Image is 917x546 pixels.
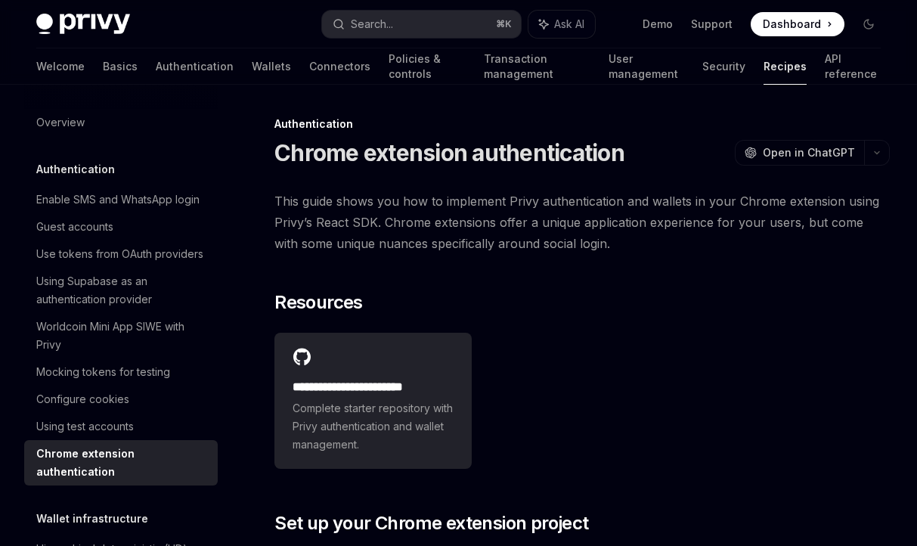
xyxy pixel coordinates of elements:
[825,48,881,85] a: API reference
[36,390,129,408] div: Configure cookies
[36,160,115,178] h5: Authentication
[36,445,209,481] div: Chrome extension authentication
[36,245,203,263] div: Use tokens from OAuth providers
[36,48,85,85] a: Welcome
[274,511,588,535] span: Set up your Chrome extension project
[36,272,209,309] div: Using Supabase as an authentication provider
[274,191,890,254] span: This guide shows you how to implement Privy authentication and wallets in your Chrome extension u...
[36,191,200,209] div: Enable SMS and WhatsApp login
[554,17,584,32] span: Ask AI
[24,386,218,413] a: Configure cookies
[484,48,590,85] a: Transaction management
[36,510,148,528] h5: Wallet infrastructure
[36,417,134,436] div: Using test accounts
[857,12,881,36] button: Toggle dark mode
[322,11,522,38] button: Search...⌘K
[24,109,218,136] a: Overview
[751,12,844,36] a: Dashboard
[293,399,454,454] span: Complete starter repository with Privy authentication and wallet management.
[691,17,733,32] a: Support
[36,363,170,381] div: Mocking tokens for testing
[24,313,218,358] a: Worldcoin Mini App SIWE with Privy
[156,48,234,85] a: Authentication
[24,213,218,240] a: Guest accounts
[528,11,595,38] button: Ask AI
[252,48,291,85] a: Wallets
[24,358,218,386] a: Mocking tokens for testing
[274,116,890,132] div: Authentication
[36,14,130,35] img: dark logo
[351,15,393,33] div: Search...
[24,186,218,213] a: Enable SMS and WhatsApp login
[702,48,745,85] a: Security
[36,218,113,236] div: Guest accounts
[24,268,218,313] a: Using Supabase as an authentication provider
[763,17,821,32] span: Dashboard
[496,18,512,30] span: ⌘ K
[24,440,218,486] a: Chrome extension authentication
[24,413,218,440] a: Using test accounts
[609,48,684,85] a: User management
[274,333,472,469] a: **** **** **** **** ****Complete starter repository with Privy authentication and wallet management.
[643,17,673,32] a: Demo
[389,48,466,85] a: Policies & controls
[764,48,807,85] a: Recipes
[735,140,864,166] button: Open in ChatGPT
[274,290,363,315] span: Resources
[309,48,370,85] a: Connectors
[36,113,85,132] div: Overview
[103,48,138,85] a: Basics
[36,318,209,354] div: Worldcoin Mini App SIWE with Privy
[24,240,218,268] a: Use tokens from OAuth providers
[274,139,624,166] h1: Chrome extension authentication
[763,145,855,160] span: Open in ChatGPT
